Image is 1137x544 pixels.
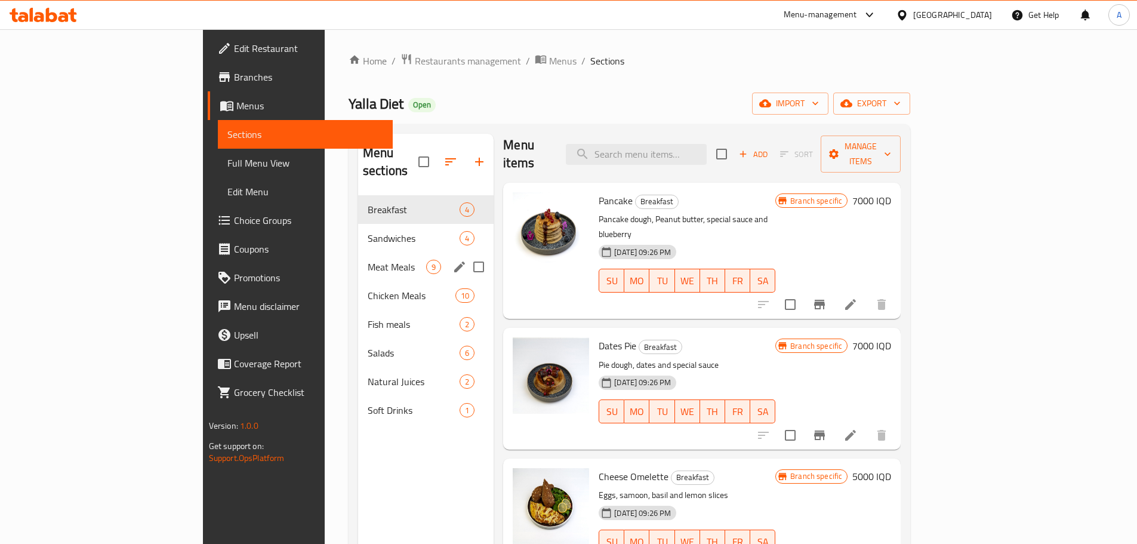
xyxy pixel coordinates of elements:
p: Pancake dough, Peanut butter, special sauce and blueberry [599,212,775,242]
span: Select to update [778,423,803,448]
button: SA [750,399,775,423]
span: FR [730,272,745,290]
div: Soft Drinks1 [358,396,494,425]
span: Branch specific [785,471,847,482]
span: Menu disclaimer [234,299,383,314]
div: Breakfast [635,195,679,209]
a: Promotions [208,263,393,292]
a: Restaurants management [400,53,521,69]
button: Manage items [821,136,901,173]
span: Breakfast [671,471,714,484]
button: TH [700,269,725,293]
span: 1.0.0 [240,418,258,434]
span: SA [755,403,771,420]
button: Branch-specific-item [805,421,834,450]
button: edit [451,258,469,276]
div: Open [408,98,436,112]
span: TU [654,403,670,420]
a: Edit Menu [218,177,393,206]
div: Menu-management [784,8,857,22]
span: Select section first [772,145,821,164]
button: delete [867,421,896,450]
span: Sections [590,54,624,68]
span: import [762,96,819,111]
span: Salads [368,346,460,360]
div: Meat Meals9edit [358,253,494,281]
div: Chicken Meals [368,288,455,303]
span: Choice Groups [234,213,383,228]
span: Breakfast [636,195,678,208]
span: Branches [234,70,383,84]
div: Sandwiches4 [358,224,494,253]
h2: Menu items [503,136,551,172]
button: MO [624,399,649,423]
button: Add [734,145,772,164]
div: items [460,231,474,245]
span: Menus [236,99,383,113]
span: Dates Pie [599,337,636,355]
span: WE [680,272,695,290]
span: TH [705,403,720,420]
li: / [581,54,586,68]
span: SU [604,403,620,420]
a: Branches [208,63,393,91]
button: export [833,93,910,115]
div: Meat Meals [368,260,426,274]
button: FR [725,399,750,423]
li: / [392,54,396,68]
h6: 5000 IQD [852,468,891,485]
div: items [426,260,441,274]
a: Edit menu item [843,428,858,442]
button: Add section [465,147,494,176]
div: items [460,374,474,389]
a: Sections [218,120,393,149]
span: 10 [456,290,474,302]
span: Upsell [234,328,383,342]
span: Edit Menu [227,185,383,199]
span: 4 [460,233,474,244]
span: Select all sections [411,149,436,174]
nav: breadcrumb [349,53,910,69]
span: 2 [460,376,474,388]
a: Coupons [208,235,393,263]
span: Promotions [234,271,383,285]
button: import [752,93,828,115]
span: Menus [549,54,577,68]
span: TH [705,272,720,290]
a: Menu disclaimer [208,292,393,321]
span: Sandwiches [368,231,460,245]
span: Restaurants management [415,54,521,68]
span: Open [408,100,436,110]
div: items [460,346,474,360]
span: Manage items [830,139,891,169]
span: Select section [709,142,734,167]
div: items [460,403,474,417]
button: WE [675,269,700,293]
span: 2 [460,319,474,330]
button: TH [700,399,725,423]
span: Select to update [778,292,803,317]
button: Branch-specific-item [805,290,834,319]
span: WE [680,403,695,420]
span: Branch specific [785,340,847,352]
li: / [526,54,530,68]
span: Natural Juices [368,374,460,389]
span: Fish meals [368,317,460,331]
a: Full Menu View [218,149,393,177]
span: Add item [734,145,772,164]
span: Sections [227,127,383,142]
span: [DATE] 09:26 PM [609,247,676,258]
span: Breakfast [368,202,460,217]
div: Chicken Meals10 [358,281,494,310]
span: Edit Restaurant [234,41,383,56]
div: [GEOGRAPHIC_DATA] [913,8,992,21]
h6: 7000 IQD [852,192,891,209]
a: Upsell [208,321,393,349]
p: Pie dough, dates and special sauce [599,358,775,373]
span: Soft Drinks [368,403,460,417]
